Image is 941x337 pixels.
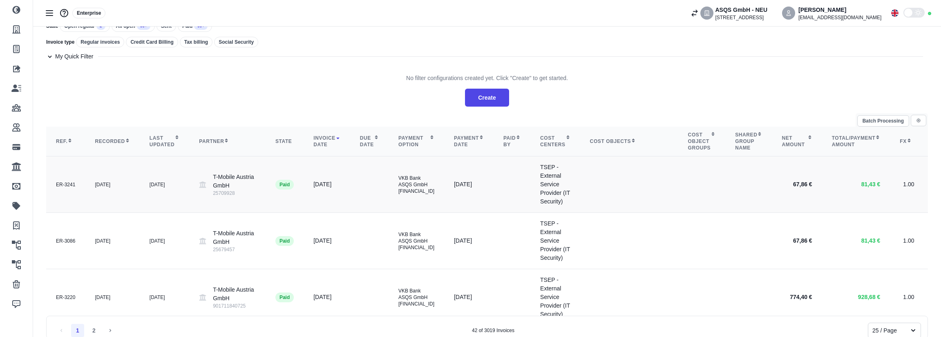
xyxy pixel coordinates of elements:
div: [DATE] [95,238,130,244]
div: [DATE] [313,237,340,245]
div: Payment date [454,135,484,148]
div: Credit Card Billing [126,37,178,47]
div: Paid by [503,135,521,148]
div: Cost object groups [688,132,716,151]
div: Paid [275,236,294,246]
div: VKB Bank ASQS GmbH [FINANCIAL_ID] [398,288,434,307]
span: 81,43 € [861,180,881,189]
div: State [275,138,294,145]
div: 42 of 3019 Invoices [472,327,514,334]
div: No filter configurations created yet. Click "Create" to get started. [406,67,568,89]
div: Paid [275,180,294,190]
div: [PERSON_NAME] [798,6,881,14]
div: Paid [275,292,294,302]
div: [DATE] [150,294,179,301]
div: VKB Bank ASQS GmbH [FINANCIAL_ID] [398,175,434,194]
div: FX [900,138,914,145]
div: T-Mobile Austria GmbH [213,229,256,253]
div: Regular invoices [76,37,124,47]
span: Invoice type [46,39,74,45]
div: Cost objects [590,138,668,145]
td: [DATE] [444,156,494,213]
div: Invoice date [313,135,340,148]
li: 2 [87,324,101,337]
td: TSEP - External Service Provider (IT Security) [530,156,580,213]
div: 1.00 [903,237,914,245]
div: 25709928 [213,190,256,196]
div: 901711840725 [213,303,256,309]
div: Partner [199,138,256,145]
div: Due date [360,135,379,148]
div: 1.00 [903,293,914,301]
div: Net amount [782,135,812,148]
td: TSEP - External Service Provider (IT Security) [530,269,580,326]
div: 1.00 [903,180,914,189]
div: ER-3241 [56,181,75,188]
td: [DATE] [444,269,494,326]
div: Last updated [150,135,179,148]
div: [DATE] [313,293,340,301]
div: [DATE] [150,181,179,188]
button: Batch Processing [857,115,909,127]
span: 81,43 € [861,237,881,245]
div: Shared Group Name [735,132,762,151]
div: Online [928,12,931,15]
div: Cost centers [540,135,570,148]
div: [EMAIL_ADDRESS][DOMAIN_NAME] [798,14,881,21]
div: [DATE] [95,181,130,188]
div: [DATE] [150,238,179,244]
img: Flag_en.svg [891,9,899,17]
div: [STREET_ADDRESS] [715,14,767,21]
h7: My Quick Filter [55,52,93,61]
div: Tax billing [180,37,212,47]
div: [DATE] [313,180,340,189]
span: 928,68 € [858,293,881,301]
div: ASQS GmbH - NEU [715,6,767,14]
div: T-Mobile Austria GmbH [213,173,256,196]
div: ER-3220 [56,294,75,301]
div: 25679457 [213,246,256,253]
div: [DATE] [95,294,130,301]
div: Social Security [214,37,258,47]
div: VKB Bank ASQS GmbH [FINANCIAL_ID] [398,231,434,251]
div: T-Mobile Austria GmbH [213,286,256,309]
li: 1 [71,324,84,337]
td: TSEP - External Service Provider (IT Security) [530,213,580,269]
div: Total/payment amount [832,135,881,148]
div: Enterprise [72,8,105,18]
td: [DATE] [444,213,494,269]
div: Payment option [398,135,434,148]
div: ER-3086 [56,238,75,244]
div: 67,86 € [785,180,812,189]
a: Enterprise [72,9,105,16]
div: Recorded [95,138,130,145]
div: 67,86 € [785,237,812,245]
div: 25 / Page [872,326,902,335]
button: Create [465,89,509,107]
div: 774,40 € [785,293,812,301]
div: Ref. [56,138,75,145]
